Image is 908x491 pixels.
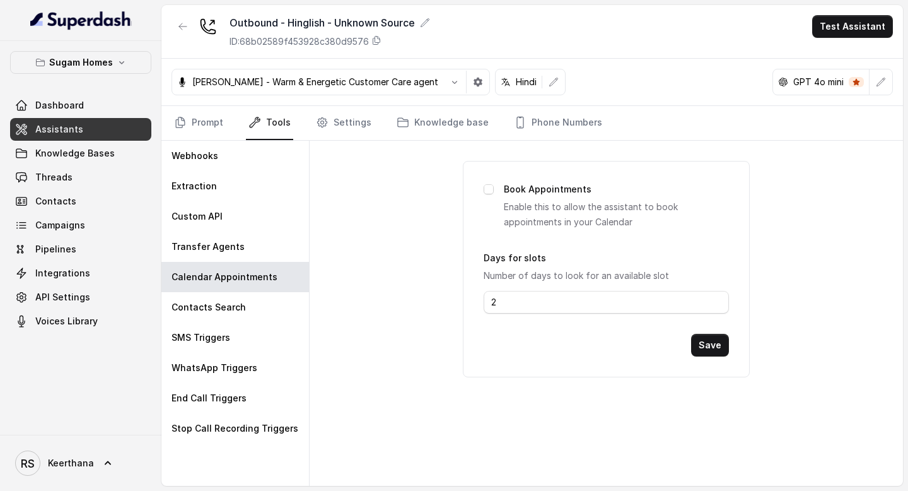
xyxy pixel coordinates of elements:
p: Custom API [172,210,223,223]
p: End Call Triggers [172,392,247,405]
p: Transfer Agents [172,240,245,253]
p: Number of days to look for an available slot [484,268,728,283]
a: Threads [10,166,151,189]
p: ID: 68b02589f453928c380d9576 [230,35,369,48]
button: Sugam Homes [10,51,151,74]
text: RS [21,457,35,470]
a: Assistants [10,118,151,141]
p: Hindi [516,76,537,88]
label: Book Appointments [504,182,591,197]
a: Pipelines [10,238,151,261]
span: Dashboard [35,99,84,112]
a: Knowledge base [394,106,491,140]
p: Stop Call Recording Triggers [172,422,298,435]
p: Calendar Appointments [172,271,277,283]
span: Keerthana [48,457,94,470]
a: Dashboard [10,94,151,117]
a: Settings [313,106,374,140]
p: Sugam Homes [49,55,113,70]
a: Prompt [172,106,226,140]
a: Knowledge Bases [10,142,151,165]
span: API Settings [35,291,90,304]
span: Campaigns [35,219,85,232]
a: Voices Library [10,310,151,333]
span: Assistants [35,123,83,136]
span: Knowledge Bases [35,147,115,160]
a: Integrations [10,262,151,285]
img: light.svg [30,10,132,30]
button: Test Assistant [812,15,893,38]
span: Voices Library [35,315,98,328]
svg: openai logo [778,77,788,87]
nav: Tabs [172,106,893,140]
span: Threads [35,171,73,184]
p: Extraction [172,180,217,192]
span: Integrations [35,267,90,280]
p: [PERSON_NAME] - Warm & Energetic Customer Care agent [192,76,438,88]
span: Pipelines [35,243,76,256]
p: GPT 4o mini [793,76,844,88]
span: Contacts [35,195,76,208]
p: SMS Triggers [172,331,230,344]
button: Save [691,334,729,357]
a: Tools [246,106,293,140]
a: Keerthana [10,446,151,481]
div: Outbound - Hinglish - Unknown Source [230,15,430,30]
a: API Settings [10,286,151,309]
p: Enable this to allow the assistant to book appointments in your Calendar [504,199,728,230]
a: Contacts [10,190,151,213]
a: Phone Numbers [511,106,605,140]
a: Campaigns [10,214,151,237]
p: WhatsApp Triggers [172,362,257,374]
p: Webhooks [172,150,218,162]
p: Contacts Search [172,301,246,314]
label: Days for slots [484,252,546,263]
